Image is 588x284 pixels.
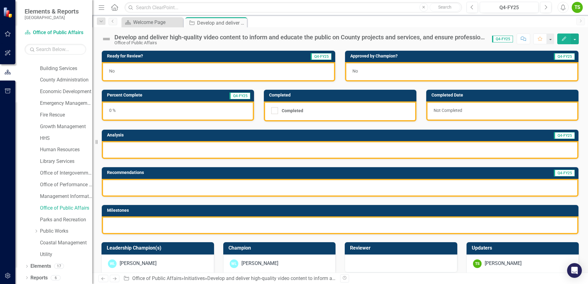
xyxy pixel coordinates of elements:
button: Search [430,3,460,12]
div: 6 [51,275,61,280]
h3: Milestones [107,208,575,213]
a: Parks and Recreation [40,216,92,223]
span: Elements & Reports [25,8,79,15]
small: [GEOGRAPHIC_DATA] [25,15,79,20]
h3: Analysis [107,133,311,137]
button: TS [572,2,583,13]
a: Coastal Management [40,239,92,247]
div: [PERSON_NAME] [120,260,157,267]
a: HHS [40,135,92,142]
h3: Champion [228,245,333,251]
a: County Administration [40,77,92,84]
div: Q4-FY25 [482,4,536,11]
a: Office of Public Affairs [132,275,181,281]
div: Welcome Page [133,18,181,26]
span: Search [438,5,451,10]
a: Human Resources [40,146,92,153]
span: Q4-FY25 [311,53,332,60]
a: Utility [40,251,92,258]
a: Management Information Systems [40,193,92,200]
a: Fire Rescue [40,112,92,119]
span: Q4-FY25 [229,93,250,99]
img: Not Defined [101,34,111,44]
div: TS [473,259,482,268]
div: Develop and deliver high-quality video content to inform and educate the public on County project... [197,19,245,27]
span: Q4-FY25 [554,53,575,60]
img: ClearPoint Strategy [3,7,14,18]
h3: Updaters [472,245,576,251]
div: 17 [54,264,64,269]
a: Reports [30,274,48,282]
div: WL [108,259,117,268]
div: Open Intercom Messenger [567,263,582,278]
a: Office of Public Affairs [40,205,92,212]
div: Not Completed [426,101,578,121]
h3: Reviewer [350,245,454,251]
div: [PERSON_NAME] [485,260,522,267]
button: Q4-FY25 [480,2,538,13]
h3: Percent Complete [107,93,197,97]
div: [PERSON_NAME] [241,260,278,267]
h3: Recommendations [107,170,403,175]
a: Office of Performance & Transparency [40,181,92,188]
a: Office of Public Affairs [25,29,86,36]
a: Office of Intergovernmental Affairs [40,170,92,177]
span: Q4-FY25 [554,170,575,176]
a: Elements [30,263,51,270]
span: Q4-FY25 [492,36,513,42]
span: Q4-FY25 [554,132,575,139]
div: Office of Public Affairs [114,41,486,45]
h3: Completed [269,93,413,97]
a: Economic Development [40,88,92,95]
div: 0 % [102,101,254,121]
h3: Approved by Champion? [350,54,505,58]
div: WL [230,259,238,268]
a: Growth Management [40,123,92,130]
h3: Leadership Champion(s) [107,245,211,251]
h3: Ready for Review? [107,54,248,58]
div: » » [123,275,336,282]
span: No [352,69,358,73]
a: Library Services [40,158,92,165]
span: No [109,69,115,73]
a: Welcome Page [123,18,181,26]
div: Develop and deliver high-quality video content to inform and educate the public on County project... [114,34,486,41]
a: Public Works [40,228,92,235]
a: Emergency Management [40,100,92,107]
input: Search Below... [25,44,86,55]
a: Building Services [40,65,92,72]
a: Initiatives [184,275,205,281]
h3: Completed Date [431,93,575,97]
input: Search ClearPoint... [125,2,462,13]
